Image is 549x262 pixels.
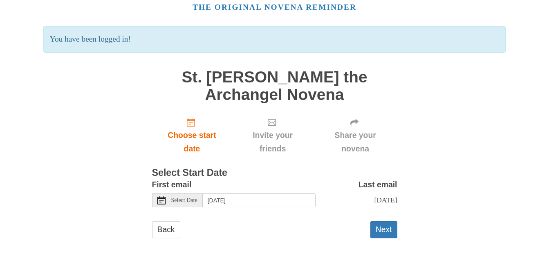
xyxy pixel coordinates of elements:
span: Select Date [171,198,197,203]
span: [DATE] [374,196,397,204]
button: Next [370,221,397,238]
span: Choose start date [160,129,224,155]
span: Invite your friends [240,129,305,155]
label: Last email [359,178,397,191]
span: Share your novena [322,129,389,155]
p: You have been logged in! [43,26,506,53]
a: Back [152,221,180,238]
div: Click "Next" to confirm your start date first. [314,111,397,160]
h3: Select Start Date [152,168,397,178]
label: First email [152,178,192,191]
div: Click "Next" to confirm your start date first. [232,111,313,160]
a: The original novena reminder [193,3,356,11]
a: Choose start date [152,111,232,160]
h1: St. [PERSON_NAME] the Archangel Novena [152,69,397,103]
